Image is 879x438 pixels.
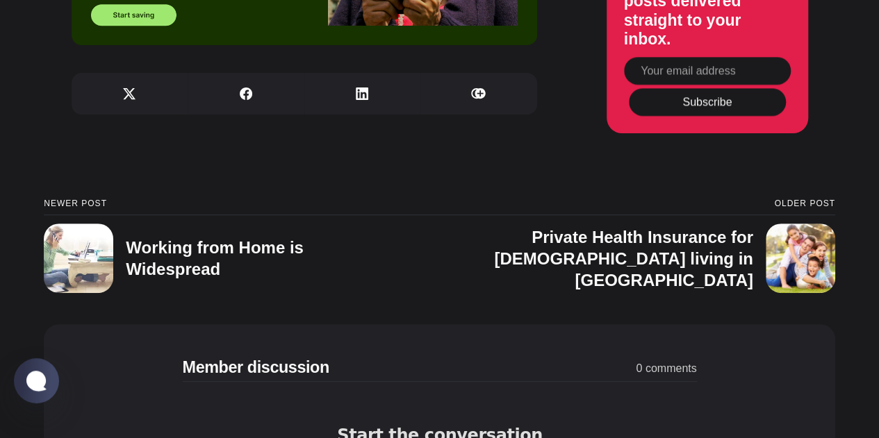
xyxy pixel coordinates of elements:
span: 0 comments [491,360,697,377]
a: Older post Private Health Insurance for [DEMOGRAPHIC_DATA] living in [GEOGRAPHIC_DATA] [440,199,835,293]
button: Subscribe [629,89,786,117]
a: Newer post Working from Home is Widespread [44,199,439,293]
h3: Private Health Insurance for [DEMOGRAPHIC_DATA] living in [GEOGRAPHIC_DATA] [494,228,753,289]
h3: Working from Home is Widespread [126,238,304,278]
input: Your email address [624,58,791,85]
span: Already a member? [186,133,288,149]
a: Share on X [72,73,188,115]
span: Ikamet [236,60,281,73]
a: Copy link [420,73,537,115]
h3: Member discussion [183,359,491,377]
a: Share on Facebook [188,73,304,115]
button: Sign up now [211,95,303,125]
h1: Start the conversation [154,28,360,53]
a: Share on Linkedin [304,73,421,115]
p: Become a member of to start commenting. [22,58,492,76]
button: Sign in [290,134,329,149]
